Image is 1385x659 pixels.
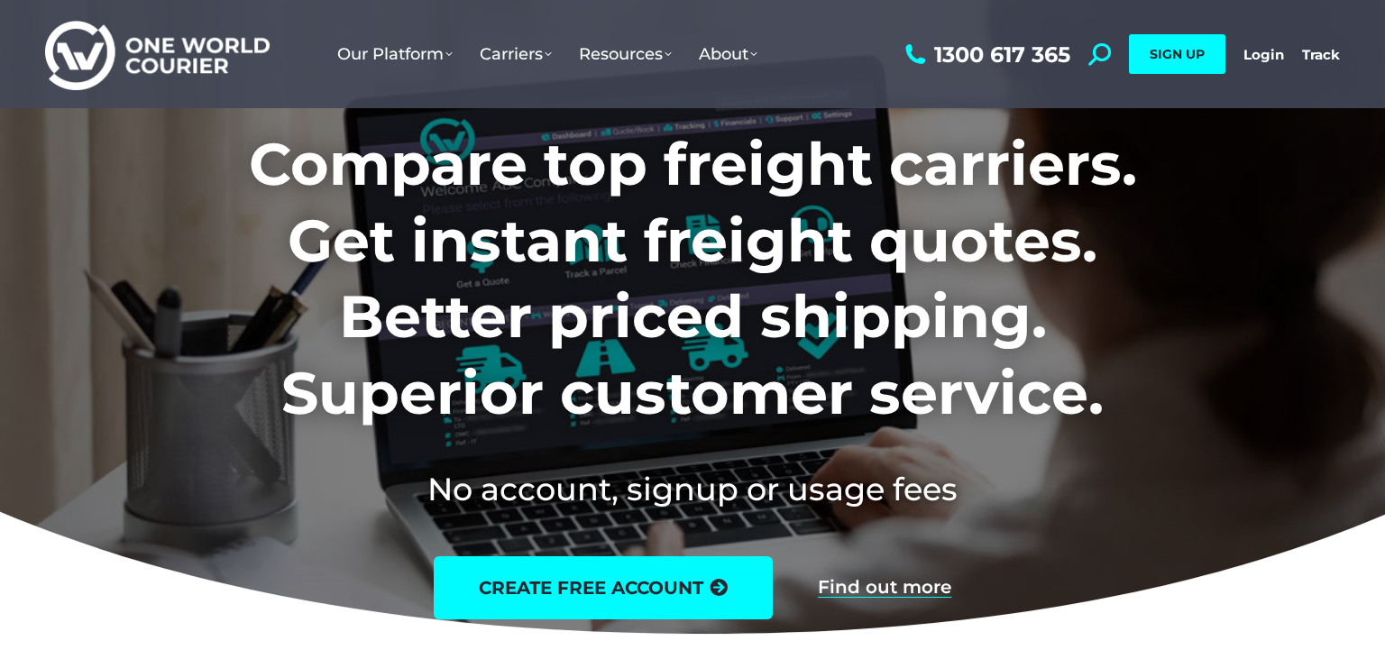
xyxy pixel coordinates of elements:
[130,126,1256,431] h1: Compare top freight carriers. Get instant freight quotes. Better priced shipping. Superior custom...
[685,26,771,82] a: About
[1129,34,1225,74] a: SIGN UP
[130,467,1256,511] h2: No account, signup or usage fees
[1243,46,1284,63] a: Login
[480,44,552,64] span: Carriers
[699,44,757,64] span: About
[466,26,565,82] a: Carriers
[337,44,453,64] span: Our Platform
[565,26,685,82] a: Resources
[324,26,466,82] a: Our Platform
[434,556,773,619] a: create free account
[1302,46,1340,63] a: Track
[45,18,270,91] img: One World Courier
[1150,46,1205,62] span: SIGN UP
[901,43,1070,66] a: 1300 617 365
[579,44,672,64] span: Resources
[818,578,951,598] a: Find out more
